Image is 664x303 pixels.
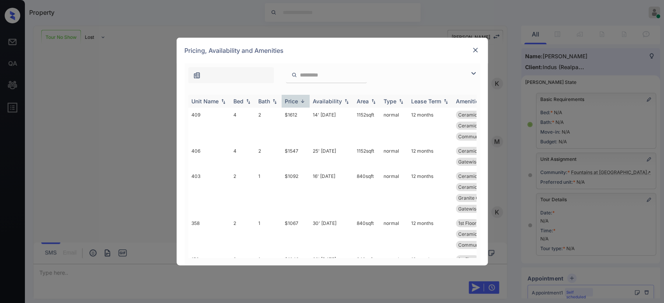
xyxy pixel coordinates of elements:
[188,108,230,144] td: 409
[282,216,310,252] td: $1067
[310,216,354,252] td: 30' [DATE]
[255,144,282,169] td: 2
[458,184,498,190] span: Ceramic Tile Ha...
[354,108,380,144] td: 1152 sqft
[255,252,282,266] td: 1
[219,99,227,104] img: sorting
[458,148,498,154] span: Ceramic Tile Ha...
[469,69,478,78] img: icon-zuma
[188,252,230,266] td: 156
[271,99,279,104] img: sorting
[282,252,310,266] td: $1042
[285,98,298,104] div: Price
[230,252,255,266] td: 2
[244,99,252,104] img: sorting
[471,46,479,54] img: close
[343,99,350,104] img: sorting
[313,98,342,104] div: Availability
[230,144,255,169] td: 4
[230,216,255,252] td: 2
[458,256,477,262] span: 1st Floor
[282,108,310,144] td: $1612
[458,173,497,179] span: Ceramic Tile Ba...
[188,216,230,252] td: 358
[380,108,408,144] td: normal
[310,169,354,216] td: 16' [DATE]
[408,252,453,266] td: 12 months
[458,206,479,212] span: Gatewise
[458,159,479,165] span: Gatewise
[193,71,201,79] img: icon-zuma
[354,252,380,266] td: 840 sqft
[458,195,497,201] span: Granite Counter...
[357,98,369,104] div: Area
[230,108,255,144] td: 4
[282,144,310,169] td: $1547
[458,112,497,118] span: Ceramic Tile Ba...
[458,231,498,237] span: Ceramic Tile Ha...
[191,98,219,104] div: Unit Name
[458,134,493,139] span: Community Fee
[397,99,405,104] img: sorting
[458,242,493,248] span: Community Fee
[384,98,396,104] div: Type
[354,216,380,252] td: 840 sqft
[408,169,453,216] td: 12 months
[458,123,495,129] span: Ceramic Tile Li...
[411,98,441,104] div: Lease Term
[380,144,408,169] td: normal
[408,216,453,252] td: 12 months
[380,216,408,252] td: normal
[370,99,377,104] img: sorting
[299,98,307,104] img: sorting
[408,108,453,144] td: 12 months
[354,144,380,169] td: 1152 sqft
[233,98,244,104] div: Bed
[258,98,270,104] div: Bath
[291,71,297,78] img: icon-zuma
[456,98,482,104] div: Amenities
[442,99,450,104] img: sorting
[255,216,282,252] td: 1
[380,169,408,216] td: normal
[188,169,230,216] td: 403
[255,108,282,144] td: 2
[230,169,255,216] td: 2
[177,38,488,63] div: Pricing, Availability and Amenities
[282,169,310,216] td: $1092
[408,144,453,169] td: 12 months
[310,108,354,144] td: 14' [DATE]
[310,144,354,169] td: 25' [DATE]
[255,169,282,216] td: 1
[458,220,477,226] span: 1st Floor
[380,252,408,266] td: normal
[188,144,230,169] td: 406
[354,169,380,216] td: 840 sqft
[310,252,354,266] td: 22' [DATE]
